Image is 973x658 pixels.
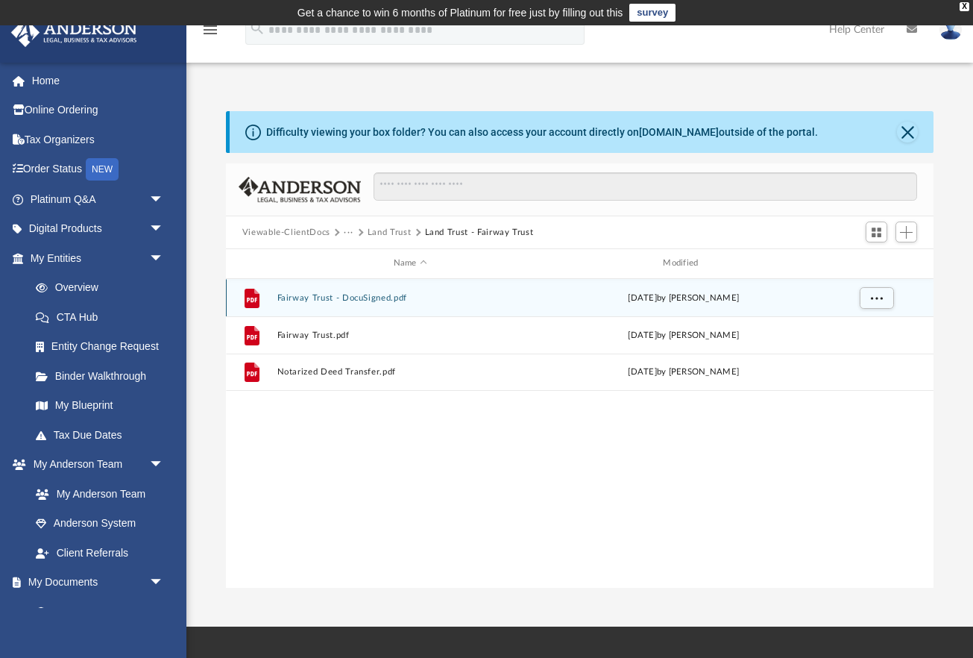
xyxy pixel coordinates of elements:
button: Land Trust - Fairway Trust [425,226,534,239]
div: Difficulty viewing your box folder? You can also access your account directly on outside of the p... [266,125,818,140]
a: CTA Hub [21,302,186,332]
div: close [960,2,969,11]
a: Overview [21,273,186,303]
a: Tax Due Dates [21,420,186,450]
span: arrow_drop_down [149,184,179,215]
span: arrow_drop_down [149,243,179,274]
a: Platinum Q&Aarrow_drop_down [10,184,186,214]
a: My Anderson Teamarrow_drop_down [10,450,179,480]
button: Fairway Trust.pdf [277,330,544,340]
button: Viewable-ClientDocs [242,226,330,239]
a: My Documentsarrow_drop_down [10,568,179,598]
a: Online Ordering [10,95,186,125]
a: survey [629,4,676,22]
button: Land Trust [368,226,412,239]
div: grid [226,279,934,589]
div: id [233,257,270,270]
button: Notarized Deed Transfer.pdf [277,367,544,377]
a: Entity Change Request [21,332,186,362]
div: [DATE] by [PERSON_NAME] [550,291,817,304]
span: arrow_drop_down [149,214,179,245]
div: Get a chance to win 6 months of Platinum for free just by filling out this [297,4,623,22]
a: [DOMAIN_NAME] [639,126,719,138]
div: Modified [550,257,816,270]
span: [DATE] [628,368,657,376]
span: arrow_drop_down [149,450,179,480]
button: Add [895,222,918,242]
img: User Pic [939,19,962,40]
div: NEW [86,158,119,181]
a: Binder Walkthrough [21,361,186,391]
img: Anderson Advisors Platinum Portal [7,18,142,47]
a: menu [201,28,219,39]
a: My Entitiesarrow_drop_down [10,243,186,273]
div: Name [276,257,543,270]
div: id [823,257,928,270]
i: menu [201,21,219,39]
span: arrow_drop_down [149,568,179,598]
button: Switch to Grid View [866,222,888,242]
a: Box [21,597,171,627]
a: Order StatusNEW [10,154,186,185]
i: search [249,20,265,37]
a: My Blueprint [21,391,179,421]
button: Close [897,122,918,142]
div: by [PERSON_NAME] [550,366,817,379]
button: More options [859,286,893,309]
div: [DATE] by [PERSON_NAME] [550,328,817,342]
a: Digital Productsarrow_drop_down [10,214,186,244]
button: Fairway Trust - DocuSigned.pdf [277,293,544,303]
button: ··· [344,226,353,239]
a: Home [10,66,186,95]
input: Search files and folders [374,172,917,201]
a: Tax Organizers [10,125,186,154]
a: Anderson System [21,509,179,539]
a: Client Referrals [21,538,179,568]
a: My Anderson Team [21,479,171,509]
